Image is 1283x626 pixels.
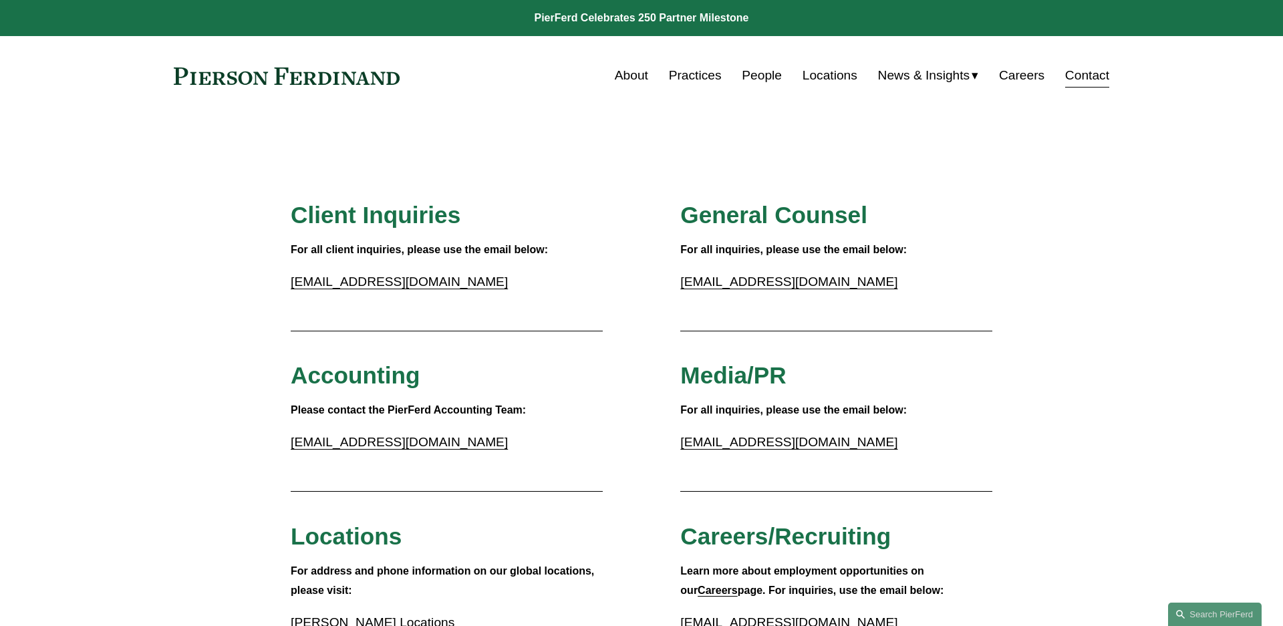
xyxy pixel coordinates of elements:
[1168,603,1262,626] a: Search this site
[742,63,782,88] a: People
[878,63,979,88] a: folder dropdown
[680,435,897,449] a: [EMAIL_ADDRESS][DOMAIN_NAME]
[680,565,927,596] strong: Learn more about employment opportunities on our
[803,63,857,88] a: Locations
[680,275,897,289] a: [EMAIL_ADDRESS][DOMAIN_NAME]
[680,404,907,416] strong: For all inquiries, please use the email below:
[1065,63,1109,88] a: Contact
[878,64,970,88] span: News & Insights
[680,244,907,255] strong: For all inquiries, please use the email below:
[291,202,460,228] span: Client Inquiries
[680,362,786,388] span: Media/PR
[669,63,722,88] a: Practices
[291,404,526,416] strong: Please contact the PierFerd Accounting Team:
[738,585,944,596] strong: page. For inquiries, use the email below:
[291,435,508,449] a: [EMAIL_ADDRESS][DOMAIN_NAME]
[999,63,1044,88] a: Careers
[680,202,867,228] span: General Counsel
[291,244,548,255] strong: For all client inquiries, please use the email below:
[291,523,402,549] span: Locations
[291,362,420,388] span: Accounting
[680,523,891,549] span: Careers/Recruiting
[698,585,738,596] a: Careers
[615,63,648,88] a: About
[291,275,508,289] a: [EMAIL_ADDRESS][DOMAIN_NAME]
[291,565,597,596] strong: For address and phone information on our global locations, please visit:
